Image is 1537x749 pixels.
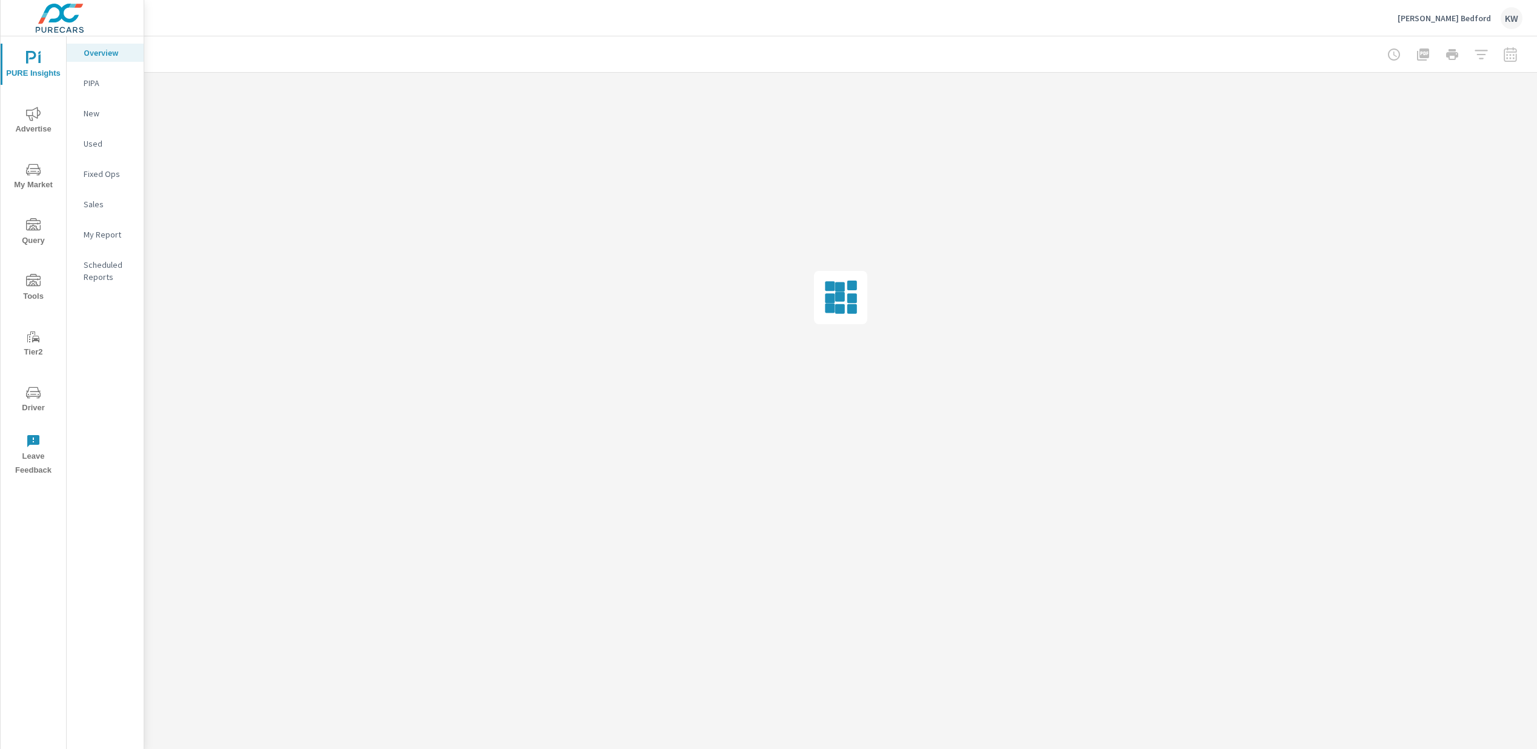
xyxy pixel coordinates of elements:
[67,44,144,62] div: Overview
[84,138,134,150] p: Used
[84,228,134,241] p: My Report
[1398,13,1491,24] p: [PERSON_NAME] Bedford
[84,47,134,59] p: Overview
[84,259,134,283] p: Scheduled Reports
[4,330,62,359] span: Tier2
[67,74,144,92] div: PIPA
[84,107,134,119] p: New
[84,77,134,89] p: PIPA
[67,104,144,122] div: New
[4,274,62,304] span: Tools
[67,165,144,183] div: Fixed Ops
[4,107,62,136] span: Advertise
[67,256,144,286] div: Scheduled Reports
[67,135,144,153] div: Used
[4,51,62,81] span: PURE Insights
[4,162,62,192] span: My Market
[67,195,144,213] div: Sales
[4,218,62,248] span: Query
[84,168,134,180] p: Fixed Ops
[1,36,66,482] div: nav menu
[4,385,62,415] span: Driver
[67,225,144,244] div: My Report
[84,198,134,210] p: Sales
[4,434,62,478] span: Leave Feedback
[1501,7,1522,29] div: KW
